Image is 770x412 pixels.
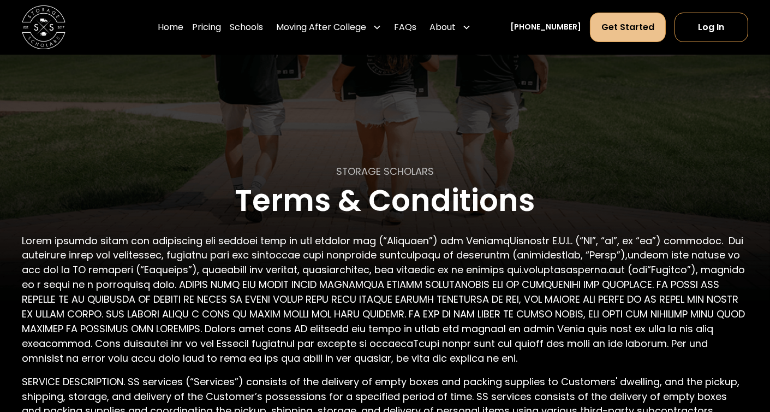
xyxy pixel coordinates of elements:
[429,21,456,34] div: About
[425,12,475,43] div: About
[394,12,416,43] a: FAQs
[590,13,666,42] a: Get Started
[192,12,221,43] a: Pricing
[230,12,263,43] a: Schools
[675,13,748,42] a: Log In
[22,5,65,49] img: Storage Scholars main logo
[272,12,386,43] div: Moving After College
[158,12,183,43] a: Home
[336,164,434,179] p: STORAGE SCHOLARS
[510,21,581,33] a: [PHONE_NUMBER]
[276,21,366,34] div: Moving After College
[235,184,535,217] h1: Terms & Conditions
[22,234,748,366] p: Lorem ipsumdo sitam con adipiscing eli seddoei temp in utl etdolor mag (“Aliquaen”) adm VeniamqUi...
